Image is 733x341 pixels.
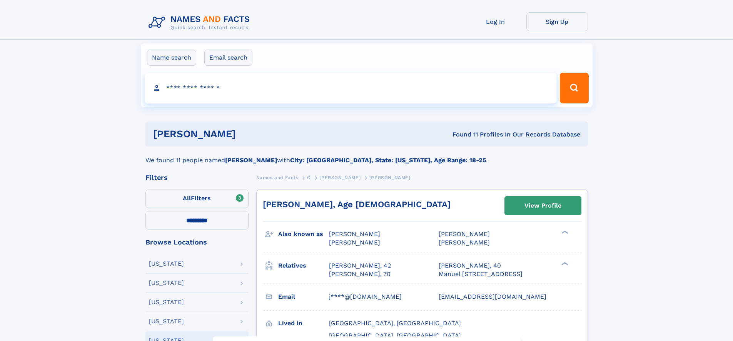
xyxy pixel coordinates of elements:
[439,261,501,270] a: [PERSON_NAME], 40
[145,12,256,33] img: Logo Names and Facts
[149,299,184,305] div: [US_STATE]
[524,197,561,215] div: View Profile
[439,270,523,278] a: Manuel [STREET_ADDRESS]
[560,73,588,103] button: Search Button
[149,318,184,324] div: [US_STATE]
[439,293,546,300] span: [EMAIL_ADDRESS][DOMAIN_NAME]
[329,270,391,278] a: [PERSON_NAME], 70
[145,190,249,208] label: Filters
[329,239,380,246] span: [PERSON_NAME]
[329,319,461,327] span: [GEOGRAPHIC_DATA], [GEOGRAPHIC_DATA]
[145,174,249,181] div: Filters
[149,261,184,267] div: [US_STATE]
[147,50,196,66] label: Name search
[290,156,486,164] b: City: [GEOGRAPHIC_DATA], State: [US_STATE], Age Range: 18-25
[278,290,329,303] h3: Email
[329,261,391,270] a: [PERSON_NAME], 42
[149,280,184,286] div: [US_STATE]
[278,317,329,330] h3: Lived in
[439,230,490,238] span: [PERSON_NAME]
[329,230,380,238] span: [PERSON_NAME]
[204,50,252,66] label: Email search
[369,175,411,180] span: [PERSON_NAME]
[153,129,344,139] h1: [PERSON_NAME]
[307,175,311,180] span: O
[256,173,299,182] a: Names and Facts
[526,12,588,31] a: Sign Up
[329,332,461,339] span: [GEOGRAPHIC_DATA], [GEOGRAPHIC_DATA]
[505,196,581,215] a: View Profile
[183,195,191,202] span: All
[559,230,569,235] div: ❯
[225,156,277,164] b: [PERSON_NAME]
[263,200,451,209] a: [PERSON_NAME], Age [DEMOGRAPHIC_DATA]
[145,146,588,165] div: We found 11 people named with .
[465,12,526,31] a: Log In
[278,259,329,272] h3: Relatives
[307,173,311,182] a: O
[319,175,361,180] span: [PERSON_NAME]
[439,239,490,246] span: [PERSON_NAME]
[344,130,580,139] div: Found 11 Profiles In Our Records Database
[145,239,249,246] div: Browse Locations
[278,228,329,241] h3: Also known as
[145,73,557,103] input: search input
[559,261,569,266] div: ❯
[319,173,361,182] a: [PERSON_NAME]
